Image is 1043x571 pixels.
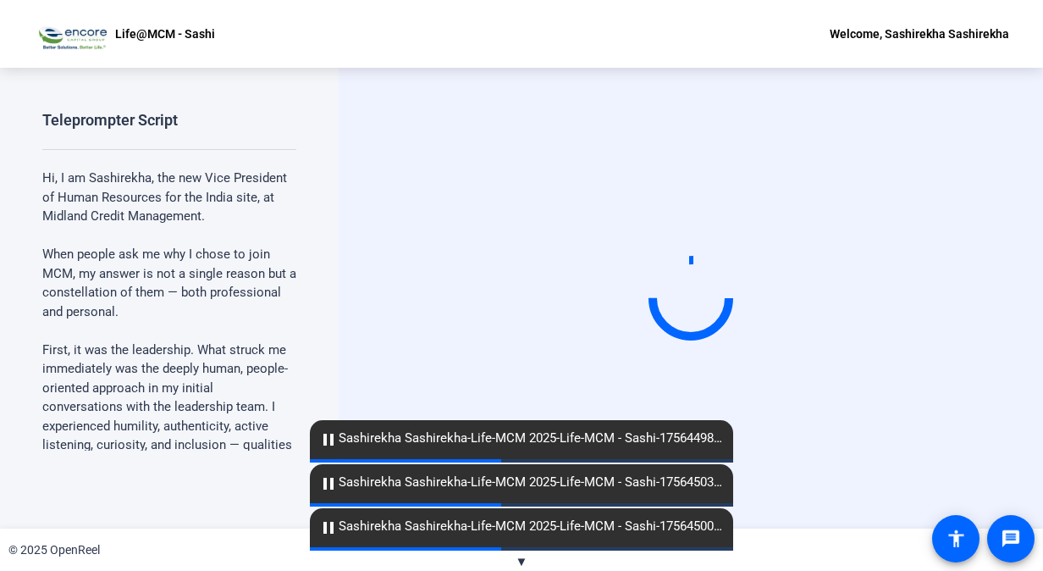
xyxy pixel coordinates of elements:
[310,473,733,493] span: Sashirekha Sashirekha-Life-MCM 2025-Life-MCM - Sashi-1756450352764-webcam
[42,245,296,321] p: When people ask me why I chose to join MCM, my answer is not a single reason but a constellation ...
[42,110,178,130] div: Teleprompter Script
[1001,529,1021,549] mat-icon: message
[318,430,339,450] mat-icon: pause
[830,24,1009,44] div: Welcome, Sashirekha Sashirekha
[318,518,339,538] mat-icon: pause
[115,24,215,44] p: Life@MCM - Sashi
[42,169,296,226] p: Hi, I am Sashirekha, the new Vice President of Human Resources for the India site, at Midland Cre...
[310,429,733,449] span: Sashirekha Sashirekha-Life-MCM 2025-Life-MCM - Sashi-1756449868703-webcam
[34,17,107,51] img: OpenReel logo
[946,529,966,549] mat-icon: accessibility
[318,474,339,494] mat-icon: pause
[310,517,733,537] span: Sashirekha Sashirekha-Life-MCM 2025-Life-MCM - Sashi-1756450014100-webcam
[42,341,296,493] p: First, it was the leadership. What struck me immediately was the deeply human, people-oriented ap...
[516,554,528,569] span: ▼
[8,541,100,559] div: © 2025 OpenReel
